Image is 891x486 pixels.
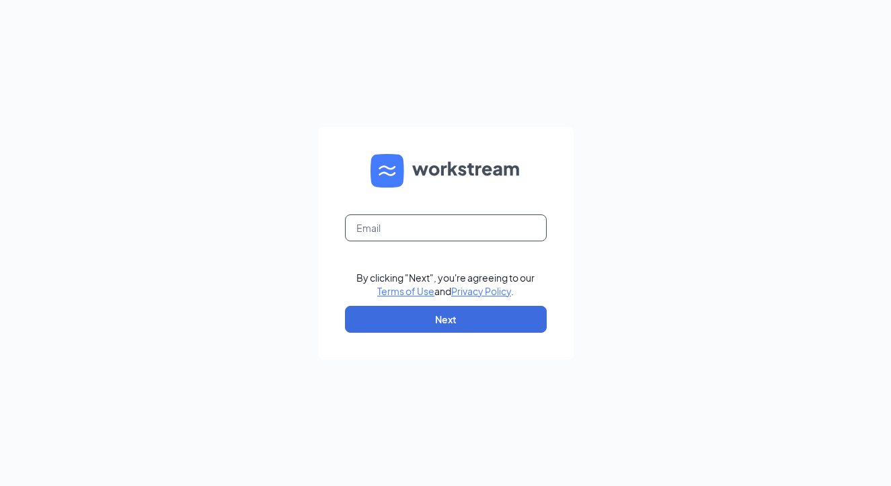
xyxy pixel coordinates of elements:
[371,154,521,188] img: WS logo and Workstream text
[451,285,511,297] a: Privacy Policy
[345,214,547,241] input: Email
[377,285,434,297] a: Terms of Use
[345,306,547,333] button: Next
[356,271,535,298] div: By clicking "Next", you're agreeing to our and .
